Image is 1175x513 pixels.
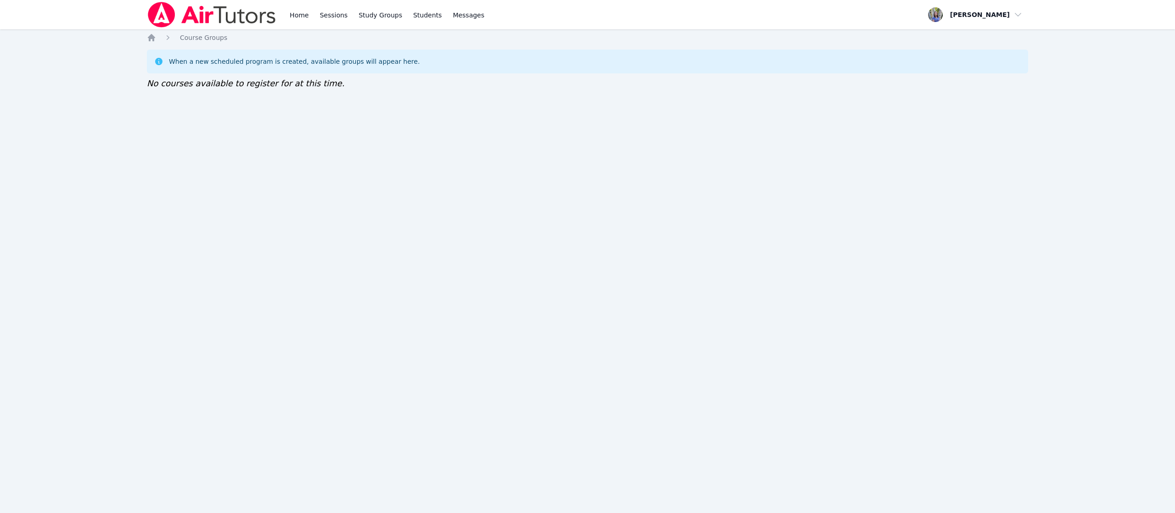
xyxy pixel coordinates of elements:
[169,57,420,66] div: When a new scheduled program is created, available groups will appear here.
[453,11,485,20] span: Messages
[147,2,277,28] img: Air Tutors
[180,34,227,41] span: Course Groups
[147,33,1028,42] nav: Breadcrumb
[180,33,227,42] a: Course Groups
[147,78,345,88] span: No courses available to register for at this time.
